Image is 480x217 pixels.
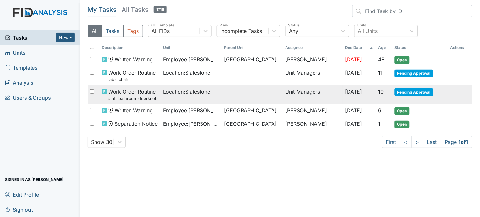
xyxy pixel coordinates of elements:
span: Location : Slatestone [163,69,210,77]
h5: All Tasks [122,5,167,14]
td: [PERSON_NAME] [283,117,343,131]
div: Type filter [88,25,143,37]
th: Toggle SortBy [222,42,283,53]
button: Tasks [102,25,124,37]
span: [GEOGRAPHIC_DATA] [224,56,277,63]
span: 1 [378,121,381,127]
span: Analysis [5,78,33,87]
span: [DATE] [345,121,362,127]
span: 10 [378,88,384,95]
span: [GEOGRAPHIC_DATA] [224,107,277,114]
h5: My Tasks [88,5,116,14]
a: < [400,136,412,148]
small: table chair [108,77,156,83]
div: Any [289,27,298,35]
th: Toggle SortBy [161,42,222,53]
span: Sign out [5,205,33,214]
a: > [412,136,423,148]
span: [DATE] [345,88,362,95]
strong: 1 of 1 [459,139,468,145]
td: Unit Managers [283,66,343,85]
span: Location : Slatestone [163,88,210,95]
a: Last [423,136,441,148]
button: Tags [123,25,143,37]
span: Pending Approval [395,88,433,96]
th: Toggle SortBy [343,42,376,53]
span: 11 [378,70,383,76]
span: [DATE] [345,56,362,63]
span: Open [395,121,410,128]
span: Employee : [PERSON_NAME][GEOGRAPHIC_DATA] [163,56,219,63]
span: Employee : [PERSON_NAME] [163,120,219,128]
span: Employee : [PERSON_NAME], Ky'Asia [163,107,219,114]
span: Work Order Routine staff bathroom doorknob [108,88,158,101]
button: All [88,25,102,37]
span: Open [395,56,410,64]
div: All Units [358,27,378,35]
td: Unit Managers [283,85,343,104]
input: Toggle All Rows Selected [90,45,94,49]
a: Tasks [5,34,56,41]
span: Pending Approval [395,70,433,77]
span: 1716 [154,6,167,13]
span: — [224,69,280,77]
span: Open [395,107,410,115]
span: Separation Notice [115,120,158,128]
th: Actions [448,42,472,53]
span: — [224,88,280,95]
td: [PERSON_NAME] [283,53,343,66]
span: 48 [378,56,385,63]
span: [DATE] [345,70,362,76]
span: Users & Groups [5,93,51,102]
td: [PERSON_NAME] [283,104,343,117]
span: Page [441,136,472,148]
div: Show 30 [91,138,112,146]
small: staff bathroom doorknob [108,95,158,101]
span: Edit Profile [5,190,39,199]
div: Incomplete Tasks [220,27,262,35]
span: Templates [5,63,38,72]
th: Toggle SortBy [99,42,160,53]
th: Assignee [283,42,343,53]
span: [GEOGRAPHIC_DATA] [224,120,277,128]
span: [DATE] [345,107,362,114]
span: Signed in as [PERSON_NAME] [5,175,64,184]
span: Written Warning [115,56,153,63]
span: Work Order Routine table chair [108,69,156,83]
th: Toggle SortBy [376,42,392,53]
nav: task-pagination [382,136,472,148]
span: Units [5,48,25,57]
input: Find Task by ID [352,5,472,17]
span: Written Warning [115,107,153,114]
th: Toggle SortBy [392,42,448,53]
a: First [382,136,400,148]
div: All FIDs [152,27,170,35]
span: 6 [378,107,382,114]
button: New [56,33,75,42]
